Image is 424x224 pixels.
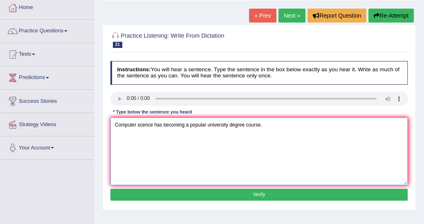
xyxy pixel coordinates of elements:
a: Tests [0,43,94,63]
a: Strategy Videos [0,113,94,133]
h2: Practice Listening: Write From Dictation [110,31,295,48]
a: Practice Questions [0,20,94,40]
a: « Prev [249,9,276,23]
button: Report Question [307,9,366,23]
button: Re-Attempt [368,9,414,23]
span: 21 [113,42,122,48]
h4: You will hear a sentence. Type the sentence in the box below exactly as you hear it. Write as muc... [110,61,408,84]
b: Instructions: [117,66,150,72]
a: Success Stories [0,90,94,110]
a: Next » [278,9,305,23]
a: Predictions [0,66,94,87]
a: Your Account [0,136,94,157]
div: * Type below the sentence you heard [110,109,195,116]
button: Verify [110,189,408,201]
